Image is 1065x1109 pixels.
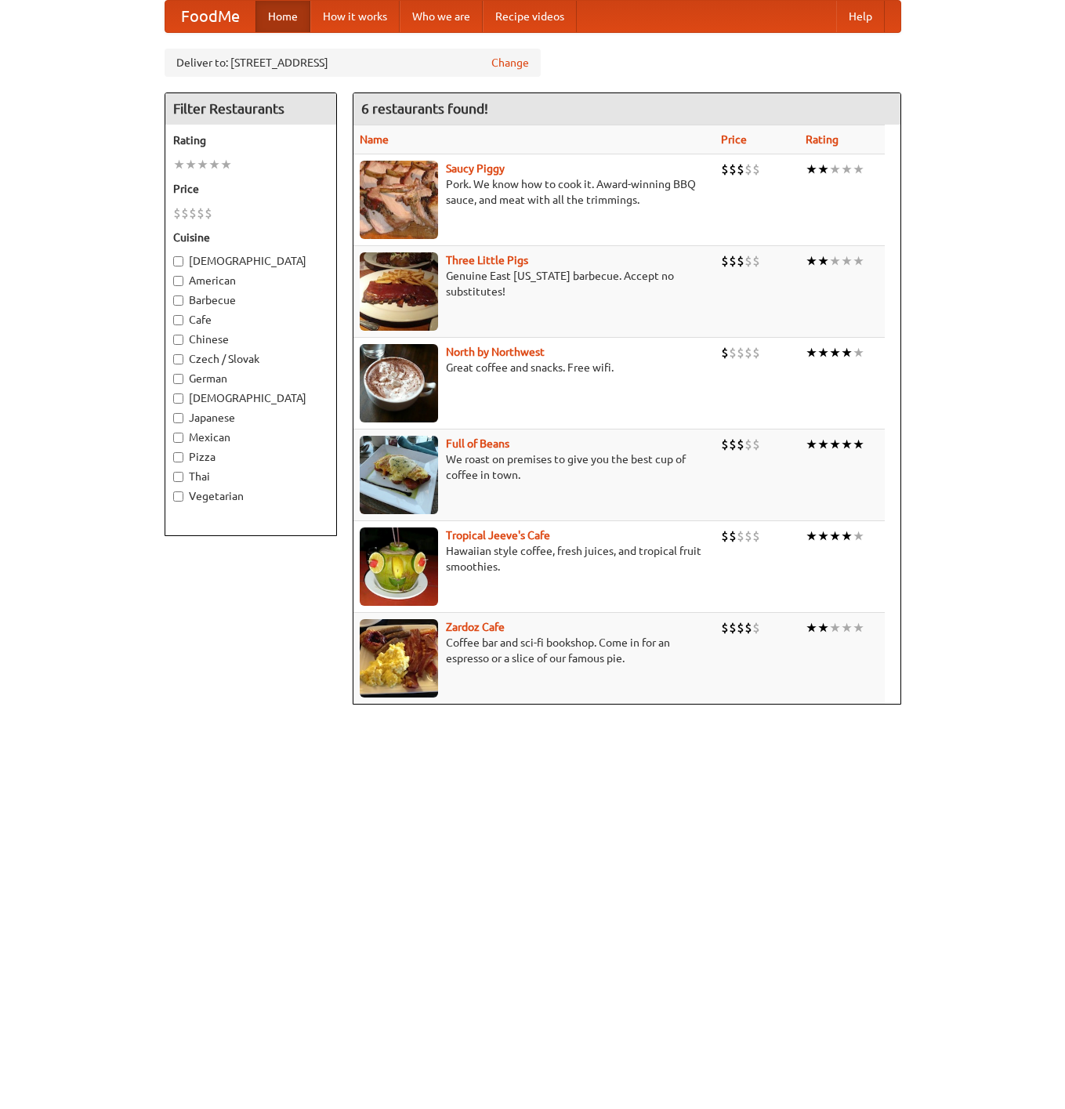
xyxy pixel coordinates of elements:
a: Name [360,133,389,146]
li: $ [744,161,752,178]
a: How it works [310,1,400,32]
a: Home [255,1,310,32]
li: $ [729,619,737,636]
label: Chinese [173,332,328,347]
p: We roast on premises to give you the best cup of coffee in town. [360,451,709,483]
h4: Filter Restaurants [165,93,336,125]
li: $ [721,161,729,178]
label: [DEMOGRAPHIC_DATA] [173,253,328,269]
li: ★ [841,344,853,361]
p: Great coffee and snacks. Free wifi. [360,360,709,375]
input: Barbecue [173,295,183,306]
li: $ [737,161,744,178]
input: Cafe [173,315,183,325]
li: $ [721,619,729,636]
li: ★ [806,436,817,453]
input: Czech / Slovak [173,354,183,364]
input: Japanese [173,413,183,423]
li: ★ [817,436,829,453]
li: ★ [853,436,864,453]
label: Barbecue [173,292,328,308]
p: Hawaiian style coffee, fresh juices, and tropical fruit smoothies. [360,543,709,574]
li: ★ [841,619,853,636]
li: ★ [853,161,864,178]
img: beans.jpg [360,436,438,514]
label: Cafe [173,312,328,328]
li: ★ [829,619,841,636]
li: $ [744,436,752,453]
li: $ [752,344,760,361]
p: Genuine East [US_STATE] barbecue. Accept no substitutes! [360,268,709,299]
li: ★ [173,156,185,173]
label: Japanese [173,410,328,426]
a: FoodMe [165,1,255,32]
li: ★ [853,252,864,270]
li: $ [173,205,181,222]
li: ★ [829,436,841,453]
p: Pork. We know how to cook it. Award-winning BBQ sauce, and meat with all the trimmings. [360,176,709,208]
li: $ [752,527,760,545]
li: $ [737,252,744,270]
li: ★ [829,527,841,545]
li: $ [729,344,737,361]
a: Help [836,1,885,32]
li: $ [721,252,729,270]
li: ★ [853,527,864,545]
li: ★ [853,344,864,361]
li: $ [737,619,744,636]
li: ★ [817,344,829,361]
li: $ [729,527,737,545]
li: ★ [829,161,841,178]
b: Saucy Piggy [446,162,505,175]
ng-pluralize: 6 restaurants found! [361,101,488,116]
li: $ [737,344,744,361]
a: Zardoz Cafe [446,621,505,633]
li: ★ [197,156,208,173]
li: ★ [829,344,841,361]
li: $ [197,205,205,222]
a: Price [721,133,747,146]
li: $ [744,619,752,636]
li: ★ [841,161,853,178]
li: ★ [817,527,829,545]
p: Coffee bar and sci-fi bookshop. Come in for an espresso or a slice of our famous pie. [360,635,709,666]
a: Full of Beans [446,437,509,450]
li: $ [729,436,737,453]
li: ★ [185,156,197,173]
label: [DEMOGRAPHIC_DATA] [173,390,328,406]
a: Change [491,55,529,71]
li: $ [729,161,737,178]
h5: Price [173,181,328,197]
img: north.jpg [360,344,438,422]
img: saucy.jpg [360,161,438,239]
a: North by Northwest [446,346,545,358]
li: $ [181,205,189,222]
label: Vegetarian [173,488,328,504]
li: ★ [841,527,853,545]
li: ★ [806,252,817,270]
img: littlepigs.jpg [360,252,438,331]
label: Mexican [173,429,328,445]
label: German [173,371,328,386]
a: Three Little Pigs [446,254,528,266]
li: $ [737,436,744,453]
label: Thai [173,469,328,484]
li: $ [752,619,760,636]
input: Vegetarian [173,491,183,502]
li: $ [744,344,752,361]
a: Tropical Jeeve's Cafe [446,529,550,542]
li: ★ [806,161,817,178]
input: German [173,374,183,384]
li: ★ [853,619,864,636]
img: jeeves.jpg [360,527,438,606]
li: ★ [841,252,853,270]
li: ★ [806,527,817,545]
li: ★ [817,252,829,270]
li: ★ [806,344,817,361]
img: zardoz.jpg [360,619,438,698]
